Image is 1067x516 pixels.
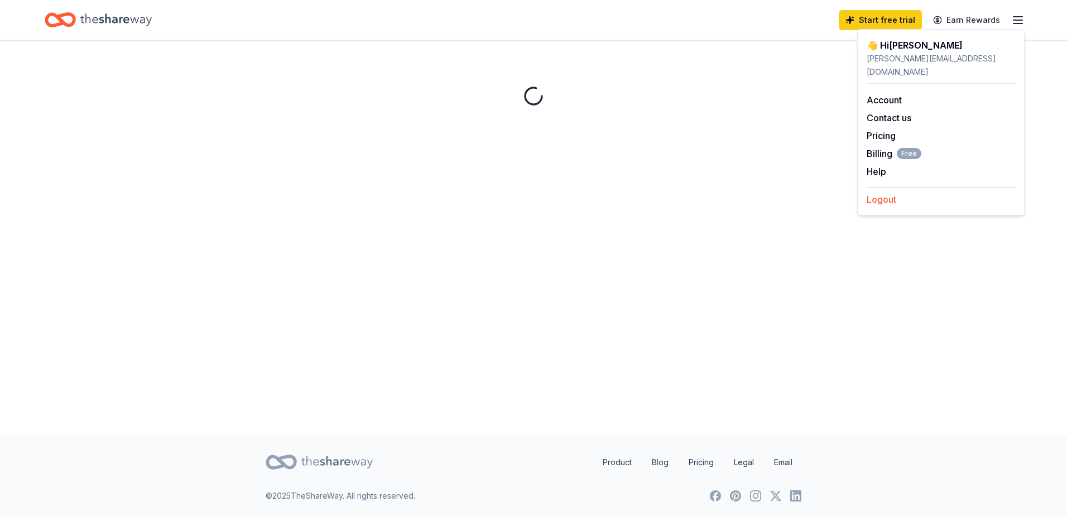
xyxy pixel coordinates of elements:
[867,111,911,125] button: Contact us
[643,451,677,474] a: Blog
[867,130,896,141] a: Pricing
[867,147,921,160] span: Billing
[867,94,902,106] a: Account
[926,10,1007,30] a: Earn Rewards
[594,451,801,474] nav: quick links
[867,52,1015,79] div: [PERSON_NAME][EMAIL_ADDRESS][DOMAIN_NAME]
[680,451,723,474] a: Pricing
[765,451,801,474] a: Email
[45,7,152,33] a: Home
[867,193,896,206] button: Logout
[897,148,921,159] span: Free
[725,451,763,474] a: Legal
[867,39,1015,52] div: 👋 Hi [PERSON_NAME]
[867,165,886,178] button: Help
[839,10,922,30] a: Start free trial
[867,147,921,160] button: BillingFree
[594,451,641,474] a: Product
[266,489,415,503] p: © 2025 TheShareWay. All rights reserved.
